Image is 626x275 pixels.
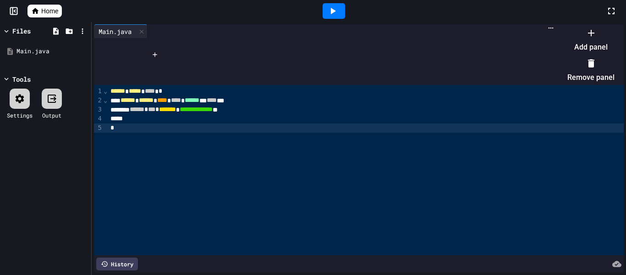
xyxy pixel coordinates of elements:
span: Fold line [103,87,108,95]
div: History [96,258,138,270]
div: Files [12,26,31,36]
div: 2 [94,96,103,105]
a: Home [27,5,62,17]
div: 1 [94,87,103,96]
div: 4 [94,114,103,123]
div: 5 [94,123,103,133]
div: Main.java [94,24,148,38]
div: Main.java [94,27,136,36]
span: Fold line [103,96,108,104]
div: Output [42,111,61,119]
div: Main.java [16,47,88,56]
span: Home [41,6,58,16]
div: Settings [7,111,33,119]
li: Add panel [567,25,615,55]
div: Tools [12,74,31,84]
div: 3 [94,105,103,114]
li: Remove panel [567,56,615,85]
